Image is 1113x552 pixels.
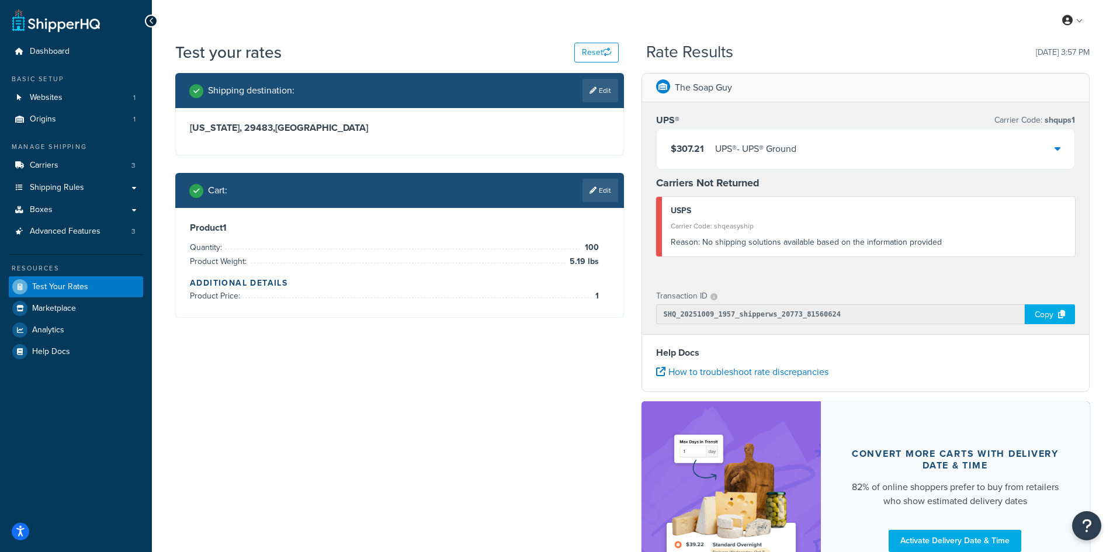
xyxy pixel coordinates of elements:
li: Websites [9,87,143,109]
a: Boxes [9,199,143,221]
span: Test Your Rates [32,282,88,292]
span: 3 [131,161,136,171]
a: Marketplace [9,298,143,319]
span: 100 [582,241,599,255]
span: Reason: [671,236,700,248]
div: Basic Setup [9,74,143,84]
a: Shipping Rules [9,177,143,199]
div: Copy [1025,304,1075,324]
span: Marketplace [32,304,76,314]
h2: Cart : [208,185,227,196]
span: Boxes [30,205,53,215]
h3: UPS® [656,114,679,126]
a: Analytics [9,320,143,341]
a: Edit [582,79,618,102]
span: Carriers [30,161,58,171]
span: Product Weight: [190,255,249,268]
li: Origins [9,109,143,130]
a: Edit [582,179,618,202]
a: Test Your Rates [9,276,143,297]
p: The Soap Guy [675,79,732,96]
h3: [US_STATE], 29483 , [GEOGRAPHIC_DATA] [190,122,609,134]
div: Resources [9,263,143,273]
div: No shipping solutions available based on the information provided [671,234,1067,251]
span: Quantity: [190,241,225,254]
a: How to troubleshoot rate discrepancies [656,365,828,379]
div: Manage Shipping [9,142,143,152]
span: Help Docs [32,347,70,357]
a: Advanced Features3 [9,221,143,242]
h2: Shipping destination : [208,85,294,96]
span: 1 [592,289,599,303]
li: Carriers [9,155,143,176]
a: Activate Delivery Date & Time [889,530,1021,552]
span: 5.19 lbs [567,255,599,269]
span: shqups1 [1042,114,1075,126]
li: Advanced Features [9,221,143,242]
span: Advanced Features [30,227,100,237]
a: Origins1 [9,109,143,130]
h2: Rate Results [646,43,733,61]
p: Transaction ID [656,288,708,304]
span: Websites [30,93,63,103]
h4: Additional Details [190,277,609,289]
button: Open Resource Center [1072,511,1101,540]
a: Carriers3 [9,155,143,176]
a: Dashboard [9,41,143,63]
span: Shipping Rules [30,183,84,193]
a: Help Docs [9,341,143,362]
p: [DATE] 3:57 PM [1036,44,1090,61]
span: Analytics [32,325,64,335]
h4: Help Docs [656,346,1076,360]
span: 1 [133,114,136,124]
div: USPS [671,203,1067,219]
a: Websites1 [9,87,143,109]
span: Dashboard [30,47,70,57]
span: $307.21 [671,142,704,155]
p: Carrier Code: [994,112,1075,129]
button: Reset [574,43,619,63]
div: Convert more carts with delivery date & time [849,448,1062,471]
span: 3 [131,227,136,237]
span: Product Price: [190,290,243,302]
strong: Carriers Not Returned [656,175,760,190]
h1: Test your rates [175,41,282,64]
h3: Product 1 [190,222,609,234]
div: 82% of online shoppers prefer to buy from retailers who show estimated delivery dates [849,480,1062,508]
div: UPS® - UPS® Ground [715,141,796,157]
div: Carrier Code: shqeasyship [671,218,1067,234]
span: Origins [30,114,56,124]
span: 1 [133,93,136,103]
